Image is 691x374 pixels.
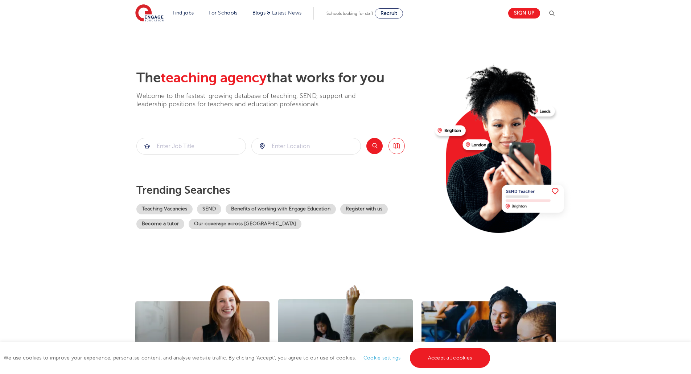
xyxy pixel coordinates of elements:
img: Engage Education [135,4,164,22]
a: SEND [197,204,221,214]
a: Blogs & Latest News [252,10,302,16]
span: teaching agency [161,70,267,86]
span: We use cookies to improve your experience, personalise content, and analyse website traffic. By c... [4,355,492,361]
input: Submit [137,138,246,154]
p: Trending searches [136,184,429,197]
a: For Schools [209,10,237,16]
a: Benefits of working with Engage Education [226,204,336,214]
h2: The that works for you [136,70,429,86]
a: Recruit [375,8,403,19]
div: Submit [136,138,246,155]
a: Register with us [340,204,388,214]
span: Recruit [381,11,397,16]
button: Search [366,138,383,154]
a: Teaching Vacancies [136,204,193,214]
a: Cookie settings [363,355,401,361]
a: Our coverage across [GEOGRAPHIC_DATA] [189,219,301,229]
a: Find jobs [173,10,194,16]
input: Submit [252,138,361,154]
a: Accept all cookies [410,348,490,368]
span: Schools looking for staff [326,11,373,16]
a: Become a tutor [136,219,184,229]
p: Welcome to the fastest-growing database of teaching, SEND, support and leadership positions for t... [136,92,376,109]
div: Submit [251,138,361,155]
a: Sign up [508,8,540,19]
